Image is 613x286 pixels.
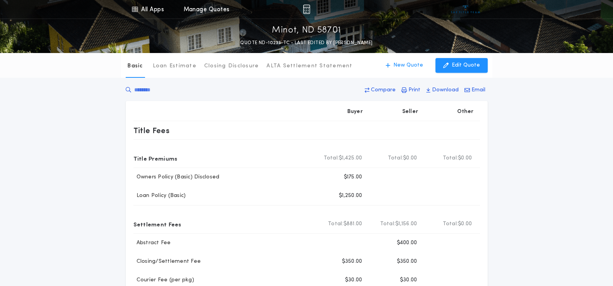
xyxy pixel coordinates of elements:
[443,220,458,228] b: Total:
[399,83,423,97] button: Print
[153,62,196,70] p: Loan Estimate
[133,276,194,284] p: Courier Fee (per pkg)
[303,5,310,14] img: img
[395,220,417,228] span: $1,156.00
[133,218,181,230] p: Settlement Fees
[462,83,488,97] button: Email
[347,108,363,116] p: Buyer
[342,258,362,265] p: $350.00
[133,192,186,200] p: Loan Policy (Basic)
[339,192,362,200] p: $1,250.00
[339,154,362,162] span: $1,425.00
[443,154,458,162] b: Total:
[344,173,362,181] p: $175.00
[343,220,362,228] span: $881.00
[397,258,417,265] p: $350.00
[266,62,352,70] p: ALTA Settlement Statement
[380,220,396,228] b: Total:
[324,154,339,162] b: Total:
[133,239,171,247] p: Abstract Fee
[240,39,372,47] p: QUOTE ND-10233-TC - LAST EDITED BY [PERSON_NAME]
[471,86,485,94] p: Email
[133,152,178,164] p: Title Premiums
[378,58,431,73] button: New Quote
[393,62,423,69] p: New Quote
[451,5,480,13] img: vs-icon
[397,239,417,247] p: $400.00
[345,276,362,284] p: $30.00
[424,83,461,97] button: Download
[371,86,396,94] p: Compare
[127,62,143,70] p: Basic
[133,124,170,137] p: Title Fees
[408,86,420,94] p: Print
[388,154,403,162] b: Total:
[403,154,417,162] span: $0.00
[457,108,473,116] p: Other
[432,86,459,94] p: Download
[400,276,417,284] p: $30.00
[435,58,488,73] button: Edit Quote
[402,108,418,116] p: Seller
[328,220,343,228] b: Total:
[204,62,259,70] p: Closing Disclosure
[362,83,398,97] button: Compare
[272,24,341,37] p: Minot, ND 58701
[133,173,220,181] p: Owners Policy (Basic) Disclosed
[458,220,472,228] span: $0.00
[452,62,480,69] p: Edit Quote
[133,258,201,265] p: Closing/Settlement Fee
[458,154,472,162] span: $0.00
